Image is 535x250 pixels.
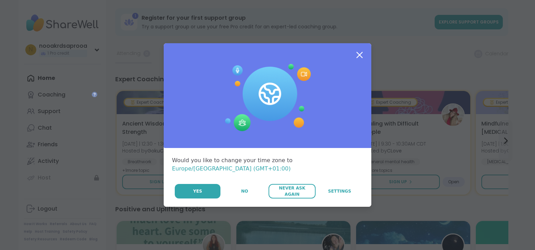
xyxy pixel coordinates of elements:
button: Never Ask Again [269,184,315,198]
img: Session Experience [224,64,311,132]
span: Yes [193,188,202,194]
a: Settings [316,184,363,198]
span: No [241,188,248,194]
span: Europe/[GEOGRAPHIC_DATA] (GMT+01:00) [172,165,291,172]
button: No [221,184,268,198]
span: Never Ask Again [272,185,312,197]
span: Settings [328,188,351,194]
div: Would you like to change your time zone to [172,156,363,173]
button: Yes [175,184,220,198]
iframe: Spotlight [92,92,97,97]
